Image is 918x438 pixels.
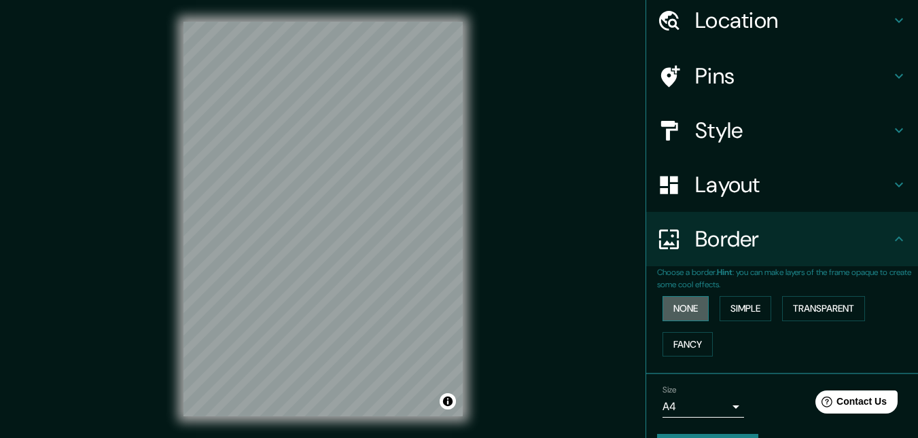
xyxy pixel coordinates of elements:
iframe: Help widget launcher [797,385,903,423]
div: Border [646,212,918,266]
button: None [663,296,709,321]
div: Style [646,103,918,158]
button: Toggle attribution [440,393,456,409]
button: Simple [720,296,771,321]
div: A4 [663,396,744,418]
div: Pins [646,49,918,103]
p: Choose a border. : you can make layers of the frame opaque to create some cool effects. [657,266,918,291]
h4: Location [695,7,891,34]
label: Size [663,384,677,396]
h4: Style [695,117,891,144]
b: Hint [717,267,732,278]
button: Fancy [663,332,713,357]
h4: Layout [695,171,891,198]
button: Transparent [782,296,865,321]
div: Layout [646,158,918,212]
h4: Pins [695,62,891,90]
canvas: Map [183,22,463,416]
h4: Border [695,225,891,253]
